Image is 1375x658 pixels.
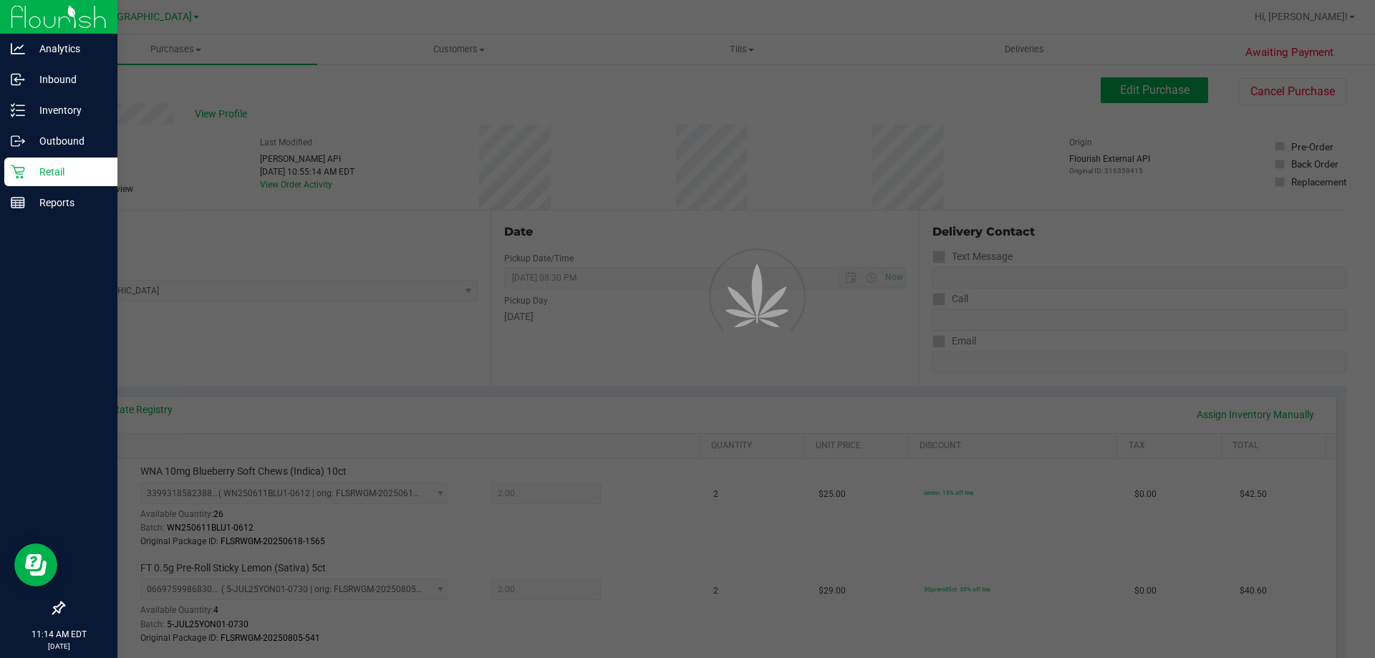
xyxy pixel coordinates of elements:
p: Inbound [25,71,111,88]
p: Outbound [25,132,111,150]
p: [DATE] [6,641,111,652]
inline-svg: Outbound [11,134,25,148]
inline-svg: Retail [11,165,25,179]
p: Reports [25,194,111,211]
inline-svg: Reports [11,195,25,210]
iframe: Resource center [14,543,57,586]
inline-svg: Inbound [11,72,25,87]
p: Analytics [25,40,111,57]
p: Inventory [25,102,111,119]
inline-svg: Inventory [11,103,25,117]
p: Retail [25,163,111,180]
inline-svg: Analytics [11,42,25,56]
p: 11:14 AM EDT [6,628,111,641]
